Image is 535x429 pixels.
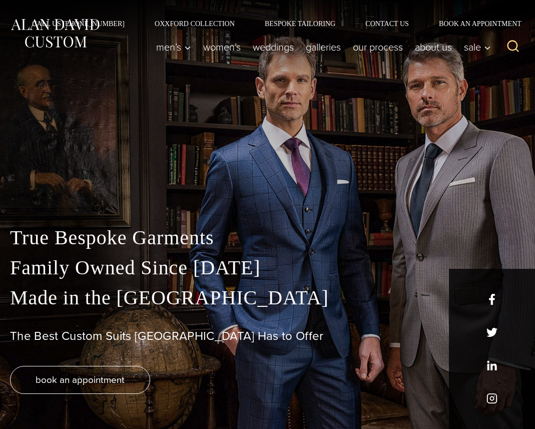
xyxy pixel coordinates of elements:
[150,37,496,57] nav: Primary Navigation
[197,37,247,57] a: Women’s
[17,20,525,27] nav: Secondary Navigation
[347,37,409,57] a: Our Process
[350,20,424,27] a: Contact Us
[300,37,347,57] a: Galleries
[36,372,125,387] span: book an appointment
[501,35,525,59] button: View Search Form
[10,366,150,394] a: book an appointment
[17,20,140,27] a: Call Us [PHONE_NUMBER]
[10,223,525,313] p: True Bespoke Garments Family Owned Since [DATE] Made in the [GEOGRAPHIC_DATA]
[409,37,458,57] a: About Us
[250,20,350,27] a: Bespoke Tailoring
[10,329,525,343] h1: The Best Custom Suits [GEOGRAPHIC_DATA] Has to Offer
[10,17,100,50] img: Alan David Custom
[247,37,300,57] a: weddings
[140,20,250,27] a: Oxxford Collection
[156,42,191,52] span: Men’s
[424,20,525,27] a: Book an Appointment
[464,42,491,52] span: Sale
